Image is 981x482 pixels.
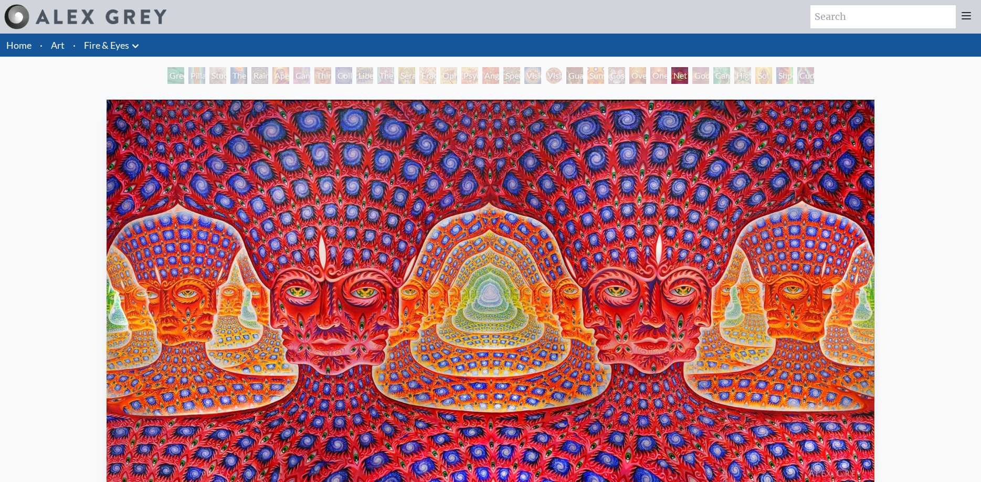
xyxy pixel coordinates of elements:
div: Psychomicrograph of a Fractal Paisley Cherub Feather Tip [461,67,478,84]
div: Third Eye Tears of Joy [314,67,331,84]
div: Ophanic Eyelash [440,67,457,84]
div: Sunyata [587,67,604,84]
div: Seraphic Transport Docking on the Third Eye [398,67,415,84]
div: Net of Being [671,67,688,84]
div: Study for the Great Turn [209,67,226,84]
div: Cosmic Elf [608,67,625,84]
div: The Seer [377,67,394,84]
div: Vision Crystal [524,67,541,84]
div: Higher Vision [734,67,751,84]
div: Cannafist [713,67,730,84]
div: Green Hand [167,67,184,84]
div: Cannabis Sutra [293,67,310,84]
div: Godself [692,67,709,84]
div: Oversoul [629,67,646,84]
a: Art [51,38,65,52]
div: Aperture [272,67,289,84]
li: · [69,34,80,57]
div: Collective Vision [335,67,352,84]
div: Spectral Lotus [503,67,520,84]
div: Vision [PERSON_NAME] [545,67,562,84]
div: Pillar of Awareness [188,67,205,84]
div: Cuddle [797,67,814,84]
div: Liberation Through Seeing [356,67,373,84]
div: Guardian of Infinite Vision [566,67,583,84]
div: Angel Skin [482,67,499,84]
a: Fire & Eyes [84,38,129,52]
div: Shpongled [776,67,793,84]
div: The Torch [230,67,247,84]
a: Home [6,39,31,51]
input: Search [810,5,956,28]
div: Rainbow Eye Ripple [251,67,268,84]
li: · [36,34,47,57]
div: Fractal Eyes [419,67,436,84]
div: Sol Invictus [755,67,772,84]
div: One [650,67,667,84]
